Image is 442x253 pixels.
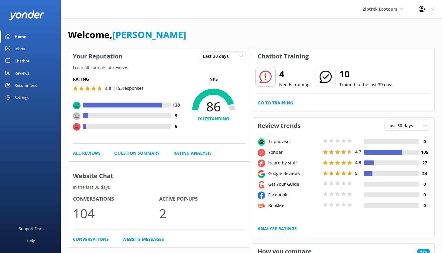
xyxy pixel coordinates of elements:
h5: Rating [73,76,182,83]
span: 5 [355,170,358,176]
p: | 153 responses [113,85,144,92]
span: 86 [182,99,245,114]
a: Website Messages [122,236,164,243]
a: Question Summary [114,150,160,156]
p: From all sources of reviews [68,64,250,71]
h4: Active Pop-ups [159,195,245,203]
span: Last 30 days [387,122,417,129]
h4: 6 [171,123,182,130]
p: NPS [182,76,245,83]
div: Settings [15,91,29,104]
a: [PERSON_NAME] [112,28,186,41]
h4: 138 [171,102,182,108]
a: Rating Analysis [173,150,212,156]
div: Recommend [15,79,38,91]
a: Conversations [73,236,109,243]
div: Inbox [15,43,25,55]
div: Support Docs [19,223,43,235]
div: Tripadvisor [267,138,321,145]
p: 104 [73,203,159,223]
div: Chatbot [15,55,29,67]
a: Go to Training [258,100,293,106]
h4: 105 [419,149,430,156]
h3: Website Chat [68,168,250,184]
h4: 24 [419,170,430,177]
h3: Chatbot Training [253,48,313,64]
div: Facebook [267,192,321,198]
p: 2 [159,203,245,223]
a: Analyse Ratings [258,225,297,232]
span: 4.9 [355,160,361,165]
h4: 0 [419,202,430,209]
h4: OUTSTANDING [182,115,245,122]
h4: 27 [419,160,430,166]
h1: Welcome, [68,27,186,42]
div: Heard by staff [267,160,321,166]
h4: Conversations [73,195,159,203]
h2: 10 [339,67,393,81]
h3: Your Reputation [68,48,127,64]
div: Reviews [15,67,29,79]
h2: 4 [279,67,310,81]
a: All Reviews [73,150,101,156]
h4: 0 [419,138,430,145]
h4: 9 [171,112,182,119]
p: Trained in the last 30 days [339,81,393,88]
span: 4.7 [355,149,361,155]
span: Ziptrek Ecotours [363,6,397,12]
p: In the last 30 days [68,184,250,191]
img: yonder-white-logo.png [9,10,44,20]
span: 4.8 [105,86,111,91]
h4: 0 [419,181,430,188]
div: Help [27,235,35,247]
div: BookMe [267,202,321,209]
div: Google Reviews [267,170,321,177]
div: Yonder [267,149,321,156]
div: Get Your Guide [267,181,321,188]
h4: 0 [419,192,430,198]
h3: Review trends [253,118,305,134]
p: Needs training [279,81,310,88]
span: Last 30 days [203,53,232,60]
div: Home [15,30,26,43]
